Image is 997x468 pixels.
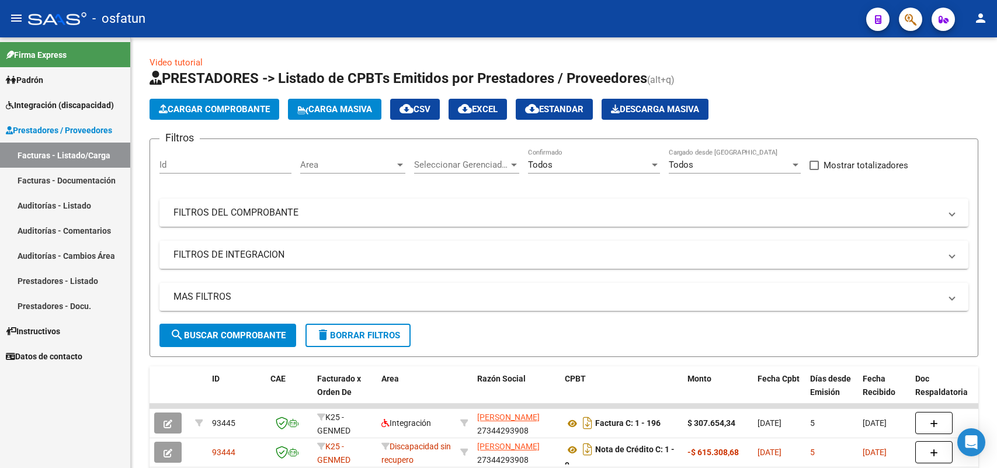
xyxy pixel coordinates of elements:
mat-icon: search [170,328,184,342]
span: [DATE] [863,448,887,457]
span: Area [300,160,395,170]
button: Descarga Masiva [602,99,708,120]
strong: -$ 615.308,68 [687,448,739,457]
span: CAE [270,374,286,383]
span: ID [212,374,220,383]
datatable-header-cell: ID [207,366,266,418]
span: Firma Express [6,48,67,61]
span: 93444 [212,448,235,457]
mat-expansion-panel-header: FILTROS DEL COMPROBANTE [159,199,968,227]
mat-icon: menu [9,11,23,25]
span: - osfatun [92,6,145,32]
h3: Filtros [159,130,200,146]
span: Prestadores / Proveedores [6,124,112,137]
datatable-header-cell: CAE [266,366,312,418]
datatable-header-cell: Facturado x Orden De [312,366,377,418]
strong: $ 307.654,34 [687,418,735,428]
mat-icon: cloud_download [458,102,472,116]
span: 93445 [212,418,235,428]
span: Integración (discapacidad) [6,99,114,112]
mat-icon: cloud_download [525,102,539,116]
mat-panel-title: MAS FILTROS [173,290,940,303]
span: [DATE] [863,418,887,428]
strong: Factura C: 1 - 196 [595,419,661,428]
datatable-header-cell: Razón Social [473,366,560,418]
span: PRESTADORES -> Listado de CPBTs Emitidos por Prestadores / Proveedores [150,70,647,86]
i: Descargar documento [580,440,595,459]
span: EXCEL [458,104,498,115]
datatable-header-cell: Area [377,366,456,418]
span: Todos [669,160,693,170]
mat-icon: cloud_download [400,102,414,116]
button: Borrar Filtros [305,324,411,347]
span: Días desde Emisión [810,374,851,397]
datatable-header-cell: Fecha Cpbt [753,366,805,418]
span: (alt+q) [647,74,675,85]
datatable-header-cell: Doc Respaldatoria [911,366,981,418]
span: Carga Masiva [297,104,372,115]
app-download-masive: Descarga masiva de comprobantes (adjuntos) [602,99,708,120]
span: Integración [381,418,431,428]
a: Video tutorial [150,57,203,68]
span: Razón Social [477,374,526,383]
datatable-header-cell: CPBT [560,366,683,418]
mat-panel-title: FILTROS DEL COMPROBANTE [173,206,940,219]
span: Facturado x Orden De [317,374,361,397]
button: Cargar Comprobante [150,99,279,120]
span: [PERSON_NAME] [477,412,540,422]
span: Padrón [6,74,43,86]
mat-panel-title: FILTROS DE INTEGRACION [173,248,940,261]
span: Instructivos [6,325,60,338]
span: Cargar Comprobante [159,104,270,115]
span: [DATE] [758,418,781,428]
div: 27344293908 [477,411,555,435]
span: Monto [687,374,711,383]
mat-icon: person [974,11,988,25]
span: CPBT [565,374,586,383]
span: [DATE] [758,448,781,457]
button: Carga Masiva [288,99,381,120]
span: Todos [528,160,553,170]
button: CSV [390,99,440,120]
i: Descargar documento [580,414,595,432]
span: K25 - GENMED [317,442,350,464]
span: CSV [400,104,430,115]
span: Datos de contacto [6,350,82,363]
span: Area [381,374,399,383]
mat-icon: delete [316,328,330,342]
div: 27344293908 [477,440,555,464]
mat-expansion-panel-header: MAS FILTROS [159,283,968,311]
span: Borrar Filtros [316,330,400,341]
button: Estandar [516,99,593,120]
mat-expansion-panel-header: FILTROS DE INTEGRACION [159,241,968,269]
span: 5 [810,448,815,457]
div: Open Intercom Messenger [957,428,985,456]
span: Seleccionar Gerenciador [414,160,509,170]
datatable-header-cell: Días desde Emisión [805,366,858,418]
span: [PERSON_NAME] [477,442,540,451]
span: 5 [810,418,815,428]
span: Doc Respaldatoria [915,374,968,397]
span: Estandar [525,104,583,115]
span: Descarga Masiva [611,104,699,115]
span: Buscar Comprobante [170,330,286,341]
span: Mostrar totalizadores [824,158,908,172]
span: Fecha Recibido [863,374,895,397]
span: K25 - GENMED [317,412,350,435]
span: Fecha Cpbt [758,374,800,383]
span: Discapacidad sin recupero [381,442,451,464]
datatable-header-cell: Fecha Recibido [858,366,911,418]
button: Buscar Comprobante [159,324,296,347]
datatable-header-cell: Monto [683,366,753,418]
button: EXCEL [449,99,507,120]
